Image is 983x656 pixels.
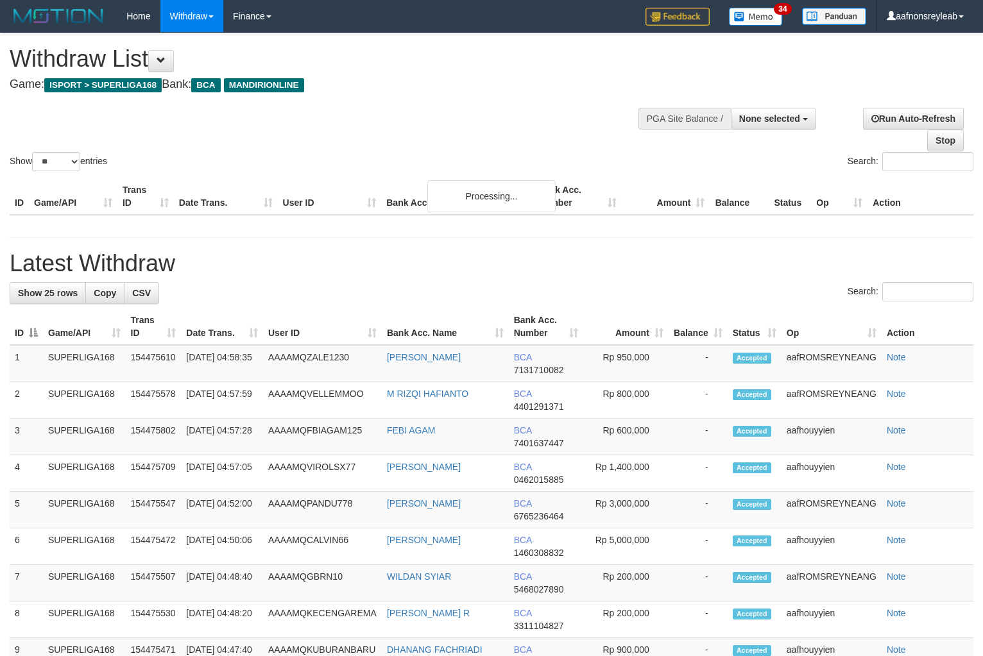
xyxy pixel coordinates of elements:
[868,178,973,215] th: Action
[514,401,564,412] span: Copy 4401291371 to clipboard
[733,645,771,656] span: Accepted
[10,601,43,638] td: 8
[85,282,124,304] a: Copy
[782,455,882,492] td: aafhouyyien
[43,455,126,492] td: SUPERLIGA168
[387,608,470,618] a: [PERSON_NAME] R
[181,345,263,382] td: [DATE] 04:58:35
[774,3,791,15] span: 34
[381,178,533,215] th: Bank Acc. Name
[18,288,78,298] span: Show 25 rows
[882,152,973,171] input: Search:
[638,108,731,130] div: PGA Site Balance /
[848,282,973,301] label: Search:
[132,288,151,298] span: CSV
[514,644,532,655] span: BCA
[10,419,43,455] td: 3
[126,528,182,565] td: 154475472
[514,462,532,472] span: BCA
[10,178,29,215] th: ID
[733,572,771,583] span: Accepted
[181,565,263,601] td: [DATE] 04:48:40
[126,565,182,601] td: 154475507
[43,528,126,565] td: SUPERLIGA168
[583,345,669,382] td: Rp 950,000
[263,308,382,345] th: User ID: activate to sort column ascending
[174,178,278,215] th: Date Trans.
[514,438,564,448] span: Copy 7401637447 to clipboard
[782,382,882,419] td: aafROMSREYNEANG
[583,382,669,419] td: Rp 800,000
[43,345,126,382] td: SUPERLIGA168
[927,130,964,151] a: Stop
[126,601,182,638] td: 154475530
[583,492,669,528] td: Rp 3,000,000
[126,455,182,492] td: 154475709
[43,565,126,601] td: SUPERLIGA168
[126,382,182,419] td: 154475578
[43,382,126,419] td: SUPERLIGA168
[181,601,263,638] td: [DATE] 04:48:20
[10,528,43,565] td: 6
[514,389,532,399] span: BCA
[733,499,771,510] span: Accepted
[583,528,669,565] td: Rp 5,000,000
[10,251,973,276] h1: Latest Withdraw
[669,455,728,492] td: -
[181,492,263,528] td: [DATE] 04:52:00
[887,352,906,362] a: Note
[387,389,468,399] a: M RIZQI HAFIANTO
[733,426,771,437] span: Accepted
[387,535,461,545] a: [PERSON_NAME]
[583,419,669,455] td: Rp 600,000
[181,419,263,455] td: [DATE] 04:57:28
[427,180,556,212] div: Processing...
[44,78,162,92] span: ISPORT > SUPERLIGA168
[887,462,906,472] a: Note
[728,308,782,345] th: Status: activate to sort column ascending
[514,352,532,362] span: BCA
[863,108,964,130] a: Run Auto-Refresh
[10,492,43,528] td: 5
[583,601,669,638] td: Rp 200,000
[669,565,728,601] td: -
[181,455,263,492] td: [DATE] 04:57:05
[733,389,771,400] span: Accepted
[387,571,451,582] a: WILDAN SYIAR
[514,498,532,509] span: BCA
[782,492,882,528] td: aafROMSREYNEANG
[514,475,564,485] span: Copy 0462015885 to clipboard
[887,644,906,655] a: Note
[514,365,564,375] span: Copy 7131710082 to clipboard
[32,152,80,171] select: Showentries
[782,601,882,638] td: aafhouyyien
[583,565,669,601] td: Rp 200,000
[811,178,868,215] th: Op
[10,152,107,171] label: Show entries
[181,528,263,565] td: [DATE] 04:50:06
[782,345,882,382] td: aafROMSREYNEANG
[387,425,435,435] a: FEBI AGAM
[94,288,116,298] span: Copy
[263,492,382,528] td: AAAAMQPANDU778
[124,282,159,304] a: CSV
[387,352,461,362] a: [PERSON_NAME]
[731,108,816,130] button: None selected
[10,382,43,419] td: 2
[43,601,126,638] td: SUPERLIGA168
[387,644,483,655] a: DHANANG FACHRIADI
[733,353,771,364] span: Accepted
[622,178,710,215] th: Amount
[10,308,43,345] th: ID: activate to sort column descending
[263,455,382,492] td: AAAAMQVIROLSX77
[782,565,882,601] td: aafROMSREYNEANG
[887,535,906,545] a: Note
[733,535,771,546] span: Accepted
[514,425,532,435] span: BCA
[882,282,973,301] input: Search:
[263,382,382,419] td: AAAAMQVELLEMMOO
[733,462,771,473] span: Accepted
[10,565,43,601] td: 7
[263,601,382,638] td: AAAAMQKECENGAREMA
[669,601,728,638] td: -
